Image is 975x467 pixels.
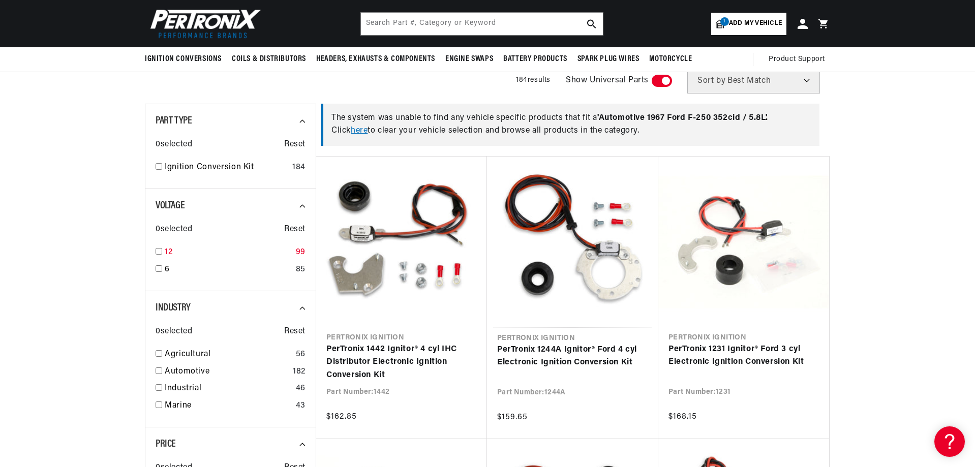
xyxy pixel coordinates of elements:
span: Show Universal Parts [566,74,649,87]
span: Reset [284,138,306,151]
a: Agricultural [165,348,292,361]
div: 184 [292,161,306,174]
a: 12 [165,246,292,259]
span: Sort by [697,77,725,85]
span: Coils & Distributors [232,54,306,65]
input: Search Part #, Category or Keyword [361,13,603,35]
span: Battery Products [503,54,567,65]
div: 43 [296,399,306,413]
span: Reset [284,325,306,338]
span: Voltage [156,201,185,211]
span: Price [156,439,176,449]
a: Marine [165,399,292,413]
span: Add my vehicle [729,19,782,28]
div: 56 [296,348,306,361]
span: Industry [156,303,191,313]
a: here [351,127,368,135]
div: The system was unable to find any vehicle specific products that fit a Click to clear your vehicl... [321,104,819,146]
span: Motorcycle [649,54,692,65]
summary: Headers, Exhausts & Components [311,47,440,71]
div: 99 [296,246,306,259]
img: Pertronix [145,6,262,41]
a: PerTronix 1231 Ignitor® Ford 3 cyl Electronic Ignition Conversion Kit [668,343,819,369]
a: PerTronix 1442 Ignitor® 4 cyl IHC Distributor Electronic Ignition Conversion Kit [326,343,477,382]
span: Spark Plug Wires [577,54,639,65]
span: Headers, Exhausts & Components [316,54,435,65]
span: ' Automotive 1967 Ford F-250 352cid / 5.8L '. [597,114,768,122]
select: Sort by [687,68,820,94]
a: 1Add my vehicle [711,13,786,35]
span: 0 selected [156,138,192,151]
summary: Battery Products [498,47,572,71]
a: Ignition Conversion Kit [165,161,288,174]
summary: Motorcycle [644,47,697,71]
div: 46 [296,382,306,395]
span: 184 results [516,76,551,84]
summary: Coils & Distributors [227,47,311,71]
div: 85 [296,263,306,276]
span: 0 selected [156,325,192,338]
div: 182 [293,365,306,379]
span: 1 [720,17,729,26]
span: Ignition Conversions [145,54,222,65]
summary: Product Support [769,47,830,72]
a: Automotive [165,365,289,379]
summary: Spark Plug Wires [572,47,645,71]
span: Reset [284,223,306,236]
span: Product Support [769,54,825,65]
button: search button [581,13,603,35]
a: PerTronix 1244A Ignitor® Ford 4 cyl Electronic Ignition Conversion Kit [497,344,648,369]
span: Engine Swaps [445,54,493,65]
summary: Engine Swaps [440,47,498,71]
span: Part Type [156,116,192,126]
a: Industrial [165,382,292,395]
a: 6 [165,263,292,276]
summary: Ignition Conversions [145,47,227,71]
span: 0 selected [156,223,192,236]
